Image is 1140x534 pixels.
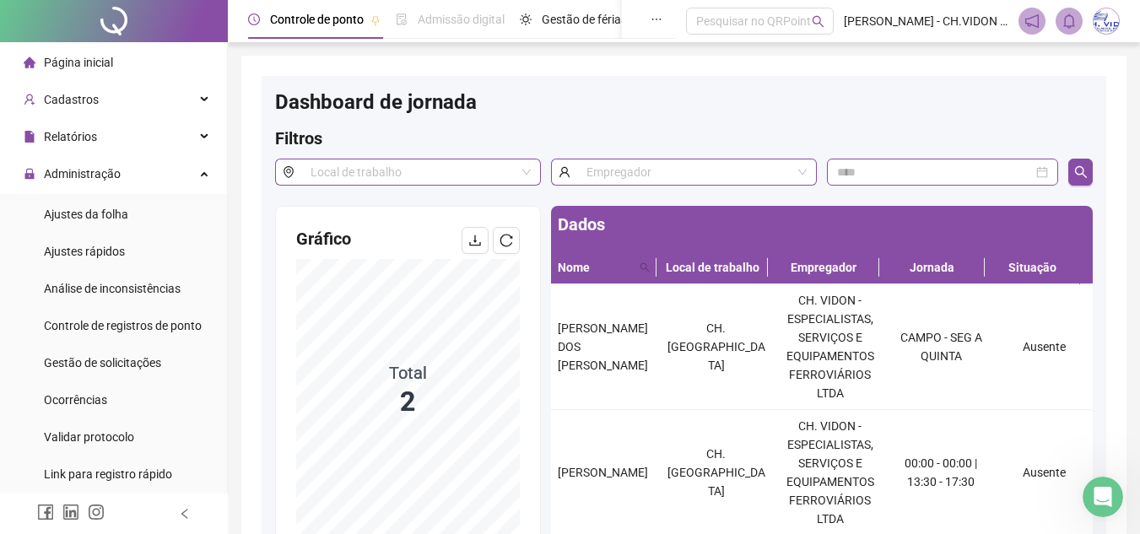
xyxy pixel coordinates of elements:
span: Dashboard de jornada [275,90,477,114]
span: Ajustes rápidos [44,245,125,258]
span: search [640,262,650,272]
span: Ajustes da folha [44,208,128,221]
span: [PERSON_NAME] - CH.VIDON ESP, SERV. E EQUIP. FERROVIÁRIO [844,12,1008,30]
span: user-add [24,94,35,105]
span: file-done [396,13,408,25]
td: Ausente [995,284,1093,410]
iframe: Intercom live chat [1083,477,1123,517]
img: 30584 [1094,8,1119,34]
span: [PERSON_NAME] DOS [PERSON_NAME] [558,321,648,372]
span: Admissão digital [418,13,505,26]
span: Gestão de solicitações [44,356,161,369]
span: Dados [558,214,605,235]
span: left [179,508,191,520]
span: user [551,159,577,186]
span: Relatórios [44,130,97,143]
span: sun [520,13,532,25]
span: Validar protocolo [44,430,134,444]
span: Nome [558,258,633,277]
span: clock-circle [248,13,260,25]
span: Ocorrências [44,393,107,407]
th: Jornada [879,251,985,284]
span: [PERSON_NAME] [558,466,648,479]
th: Local de trabalho [656,251,768,284]
span: environment [275,159,301,186]
span: Gestão de férias [542,13,627,26]
th: Empregador [768,251,879,284]
span: notification [1024,13,1040,29]
span: Controle de registros de ponto [44,319,202,332]
span: Filtros [275,128,322,148]
span: Gráfico [296,229,351,249]
span: Cadastros [44,93,99,106]
span: reload [500,234,513,247]
span: file [24,131,35,143]
span: linkedin [62,504,79,521]
span: Link para registro rápido [44,467,172,481]
td: CAMPO - SEG A QUINTA [887,284,995,410]
span: Página inicial [44,56,113,69]
span: ellipsis [651,13,662,25]
span: search [812,15,824,28]
span: home [24,57,35,68]
span: instagram [88,504,105,521]
span: Controle de ponto [270,13,364,26]
th: Situação [985,251,1080,284]
span: download [468,234,482,247]
span: search [1074,165,1088,179]
td: CH. VIDON - ESPECIALISTAS, SERVIÇOS E EQUIPAMENTOS FERROVIÁRIOS LTDA [773,284,887,410]
span: Administração [44,167,121,181]
span: bell [1062,13,1077,29]
span: Análise de inconsistências [44,282,181,295]
span: search [636,255,653,280]
span: pushpin [370,15,381,25]
span: facebook [37,504,54,521]
td: CH. [GEOGRAPHIC_DATA] [659,284,773,410]
span: lock [24,168,35,180]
